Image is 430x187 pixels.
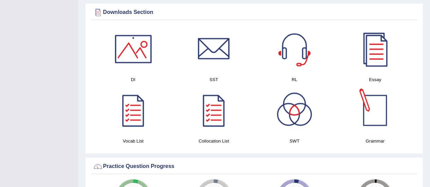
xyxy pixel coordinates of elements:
h4: Essay [338,76,412,83]
h4: SWT [258,137,331,145]
div: Practice Question Progress [93,161,415,171]
h4: RL [258,76,331,83]
div: Downloads Section [93,7,415,17]
h4: DI [96,76,170,83]
h4: SST [177,76,251,83]
h4: Vocab List [96,137,170,145]
h4: Collocation List [177,137,251,145]
h4: Grammar [338,137,412,145]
